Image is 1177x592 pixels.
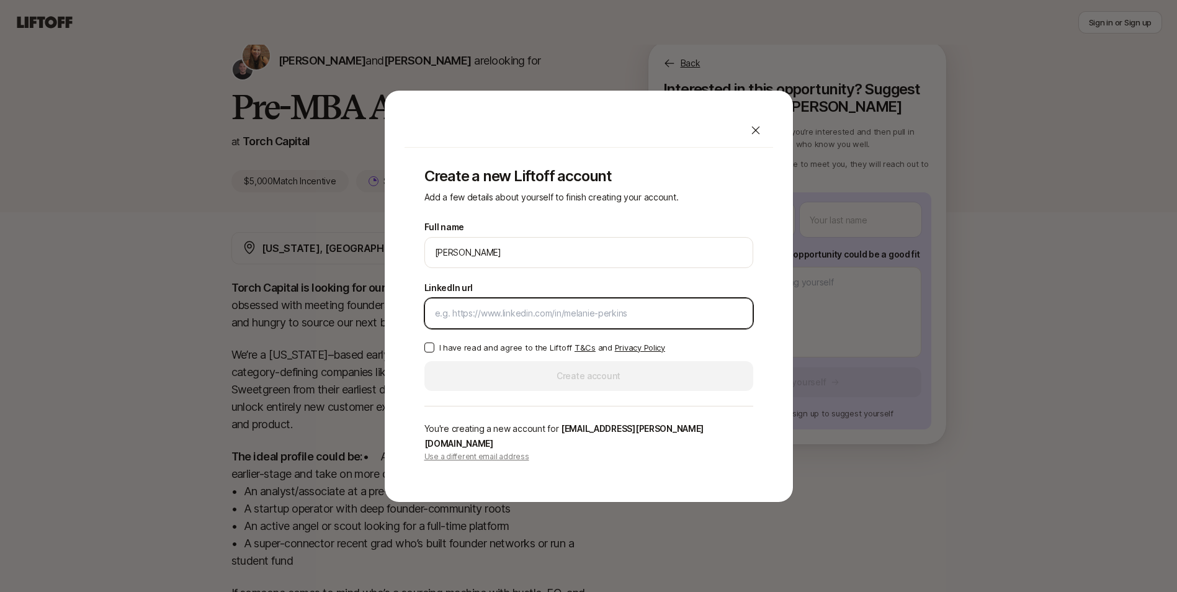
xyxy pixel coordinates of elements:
input: e.g. Melanie Perkins [435,245,743,260]
p: You're creating a new account for [424,421,753,451]
label: Full name [424,220,464,235]
span: [EMAIL_ADDRESS][PERSON_NAME][DOMAIN_NAME] [424,423,704,449]
p: Add a few details about yourself to finish creating your account. [424,190,753,205]
label: LinkedIn url [424,280,473,295]
p: Create a new Liftoff account [424,168,753,185]
p: Use a different email address [424,451,753,462]
button: I have read and agree to the Liftoff T&Cs and Privacy Policy [424,343,434,352]
a: T&Cs [575,343,596,352]
input: e.g. https://www.linkedin.com/in/melanie-perkins [435,306,743,321]
a: Privacy Policy [615,343,665,352]
p: We'll use [PERSON_NAME] as your preferred name. [424,271,641,273]
p: I have read and agree to the Liftoff and [439,341,665,354]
